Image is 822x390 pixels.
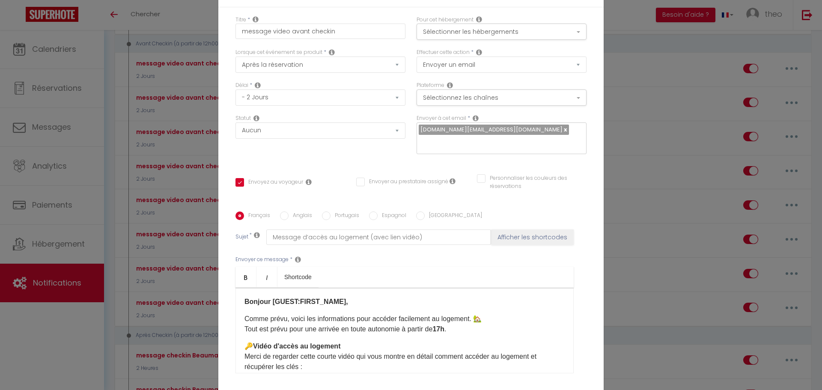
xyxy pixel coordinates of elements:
p: 🔑 Merci de regarder cette courte vidéo qui vous montre en détail comment accéder au logement et r... [244,341,565,382]
label: Sujet [235,233,248,242]
label: Pour cet hébergement [417,16,474,24]
iframe: Chat [786,351,816,384]
label: Portugais [331,211,359,221]
a: Bold [235,267,256,287]
label: Anglais [289,211,312,221]
label: Effectuer cette action [417,48,470,57]
a: Italic [256,267,277,287]
label: Lorsque cet événement se produit [235,48,322,57]
strong: 17h [432,325,444,333]
button: Sélectionnez les chaînes [417,89,587,106]
p: Comme prévu, voici les informations pour accéder facilement au logement. 🏡 Tout est prévu pour un... [244,314,565,334]
label: Délai [235,81,248,89]
span: [DOMAIN_NAME][EMAIL_ADDRESS][DOMAIN_NAME] [420,125,563,134]
label: Envoyer ce message [235,256,289,264]
label: [GEOGRAPHIC_DATA] [425,211,482,221]
label: Français [244,211,270,221]
label: Espagnol [378,211,406,221]
label: Plateforme [417,81,444,89]
a: Shortcode [277,267,319,287]
label: Envoyer à cet email [417,114,466,122]
label: Titre [235,16,246,24]
strong: Vidéo d'accès au logement [253,342,340,350]
button: Afficher les shortcodes [491,229,574,245]
button: Sélectionner les hébergements [417,24,587,40]
div: ​ [235,288,574,373]
button: Ouvrir le widget de chat LiveChat [7,3,33,29]
strong: Bonjour [GUEST:FIRST_NAME], [244,298,348,305]
label: Statut [235,114,251,122]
